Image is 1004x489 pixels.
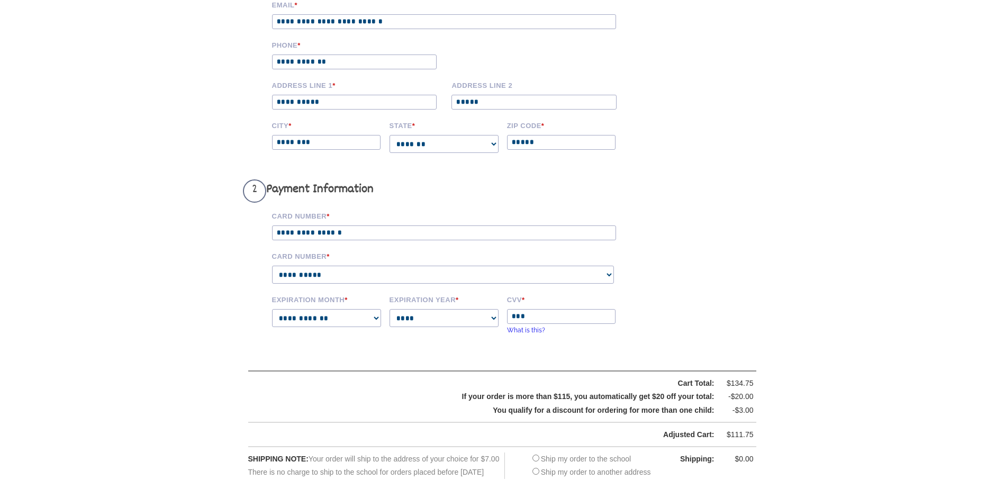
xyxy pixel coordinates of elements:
label: Card Number [272,251,632,260]
label: CVV [507,294,617,304]
div: $0.00 [722,452,754,466]
label: Card Number [272,211,632,220]
div: If your order is more than $115, you automatically get $20 off your total: [275,390,714,403]
label: Zip code [507,120,617,130]
div: $111.75 [722,428,754,441]
div: -$20.00 [722,390,754,403]
label: Address Line 1 [272,80,445,89]
h3: Payment Information [243,179,632,203]
label: State [390,120,500,130]
div: Ship my order to the school Ship my order to another address [530,452,651,479]
div: Your order will ship to the address of your choice for $7.00 There is no charge to ship to the sc... [248,452,505,479]
label: Address Line 2 [451,80,624,89]
span: 2 [243,179,266,203]
div: Adjusted Cart: [275,428,714,441]
label: City [272,120,382,130]
div: Cart Total: [275,377,714,390]
label: Expiration Month [272,294,382,304]
div: Shipping: [662,452,714,466]
label: Expiration Year [390,294,500,304]
label: Phone [272,40,445,49]
div: You qualify for a discount for ordering for more than one child: [275,404,714,417]
div: -$3.00 [722,404,754,417]
div: $134.75 [722,377,754,390]
span: SHIPPING NOTE: [248,455,309,463]
a: What is this? [507,327,545,334]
